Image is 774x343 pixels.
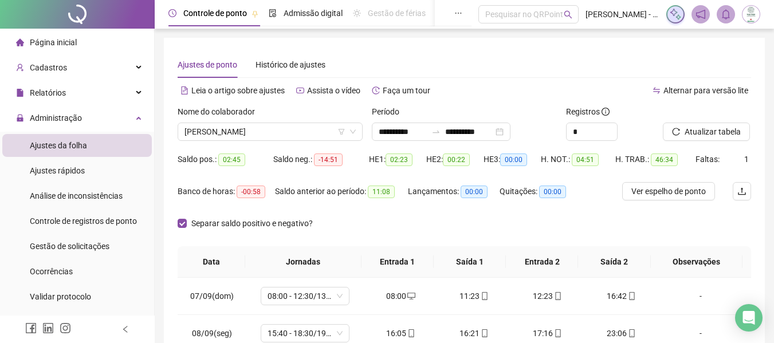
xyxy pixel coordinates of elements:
[431,127,441,136] span: swap-right
[30,216,137,226] span: Controle de registros de ponto
[622,182,715,200] button: Ver espelho de ponto
[338,128,345,135] span: filter
[578,246,650,278] th: Saída 2
[268,325,343,342] span: 15:40 - 18:30/19:30 - 00:00
[615,153,696,166] div: H. TRAB.:
[480,292,489,300] span: mobile
[685,125,741,138] span: Atualizar tabela
[735,304,763,332] div: Open Intercom Messenger
[30,191,123,200] span: Análise de inconsistências
[667,290,734,302] div: -
[237,186,265,198] span: -00:58
[16,64,24,72] span: user-add
[374,290,429,302] div: 08:00
[16,114,24,122] span: lock
[651,246,742,278] th: Observações
[721,9,731,19] span: bell
[386,153,412,166] span: 02:23
[660,255,733,268] span: Observações
[296,86,304,94] span: youtube
[192,329,232,338] span: 08/09(seg)
[406,292,415,300] span: desktop
[268,287,343,305] span: 08:00 - 12:30/13:30 - 16:20
[269,9,277,17] span: file-done
[30,88,66,97] span: Relatórios
[651,153,678,166] span: 46:34
[307,86,360,95] span: Assista o vídeo
[594,290,649,302] div: 16:42
[500,153,527,166] span: 00:00
[16,89,24,97] span: file
[30,267,73,276] span: Ocorrências
[541,153,615,166] div: H. NOT.:
[184,123,356,140] span: MARIA EDUARDA DOS SANTOS SOUZA
[426,153,484,166] div: HE 2:
[696,155,721,164] span: Faltas:
[256,60,325,69] span: Histórico de ajustes
[218,153,245,166] span: 02:45
[553,292,562,300] span: mobile
[368,186,395,198] span: 11:08
[30,292,91,301] span: Validar protocolo
[178,60,237,69] span: Ajustes de ponto
[742,6,760,23] img: 70778
[667,327,734,340] div: -
[744,155,749,164] span: 1
[16,38,24,46] span: home
[273,153,369,166] div: Saldo neg.:
[461,186,488,198] span: 00:00
[406,329,415,337] span: mobile
[627,292,636,300] span: mobile
[431,127,441,136] span: to
[178,105,262,118] label: Nome do colaborador
[408,185,500,198] div: Lançamentos:
[284,9,343,18] span: Admissão digital
[187,217,317,230] span: Separar saldo positivo e negativo?
[653,86,661,94] span: swap
[245,246,362,278] th: Jornadas
[369,153,426,166] div: HE 1:
[669,8,682,21] img: sparkle-icon.fc2bf0ac1784a2077858766a79e2daf3.svg
[586,8,659,21] span: [PERSON_NAME] - [GEOGRAPHIC_DATA]
[368,9,426,18] span: Gestão de férias
[372,105,407,118] label: Período
[25,322,37,334] span: facebook
[30,141,87,150] span: Ajustes da folha
[349,128,356,135] span: down
[602,108,610,116] span: info-circle
[696,9,706,19] span: notification
[121,325,129,333] span: left
[447,327,502,340] div: 16:21
[539,186,566,198] span: 00:00
[383,86,430,95] span: Faça um tour
[178,185,275,198] div: Banco de horas:
[500,185,580,198] div: Quitações:
[30,242,109,251] span: Gestão de solicitações
[447,290,502,302] div: 11:23
[737,187,747,196] span: upload
[42,322,54,334] span: linkedin
[443,153,470,166] span: 00:22
[627,329,636,337] span: mobile
[434,246,506,278] th: Saída 1
[353,9,361,17] span: sun
[454,9,462,17] span: ellipsis
[178,246,245,278] th: Data
[30,113,82,123] span: Administração
[178,153,273,166] div: Saldo pos.:
[672,128,680,136] span: reload
[564,10,572,19] span: search
[484,153,541,166] div: HE 3:
[190,291,234,301] span: 07/09(dom)
[663,86,748,95] span: Alternar para versão lite
[362,246,434,278] th: Entrada 1
[30,166,85,175] span: Ajustes rápidos
[372,86,380,94] span: history
[30,63,67,72] span: Cadastros
[30,38,77,47] span: Página inicial
[60,322,71,334] span: instagram
[374,327,429,340] div: 16:05
[572,153,599,166] span: 04:51
[480,329,489,337] span: mobile
[553,329,562,337] span: mobile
